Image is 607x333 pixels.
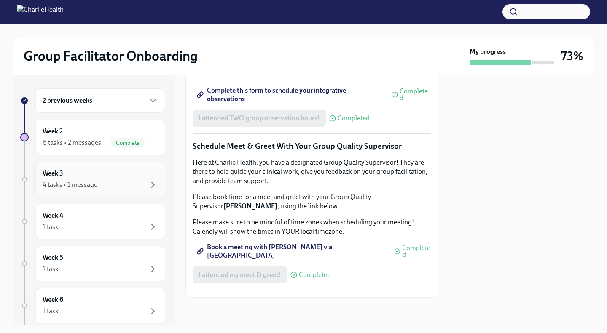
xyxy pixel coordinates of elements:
a: Week 51 task [20,246,165,281]
div: 2 previous weeks [35,88,165,113]
p: Please book time for a meet and greet with your Group Quality Supervisor , using the link below. [193,192,431,211]
a: Week 34 tasks • 1 message [20,162,165,197]
span: Completed [338,115,370,122]
a: Week 41 task [20,204,165,239]
span: Book a meeting with [PERSON_NAME] via [GEOGRAPHIC_DATA] [199,247,385,256]
div: 1 task [43,264,59,274]
h6: Week 3 [43,169,63,178]
a: Week 61 task [20,288,165,323]
span: Completed [400,88,431,101]
p: Please make sure to be mindful of time zones when scheduling your meeting! Calendly will show the... [193,218,431,236]
h6: 2 previous weeks [43,96,92,105]
span: Completed [299,272,331,278]
h6: Week 5 [43,253,63,262]
div: 4 tasks • 1 message [43,180,97,189]
div: 6 tasks • 2 messages [43,138,101,147]
strong: My progress [470,47,506,56]
p: Here at Charlie Health, you have a designated Group Quality Supervisor! They are there to help gu... [193,158,431,186]
h6: Week 2 [43,127,63,136]
a: Book a meeting with [PERSON_NAME] via [GEOGRAPHIC_DATA] [193,243,391,260]
h2: Group Facilitator Onboarding [24,48,198,64]
h3: 73% [561,48,583,64]
h6: Week 4 [43,211,63,220]
span: Completed [402,245,431,258]
a: Week 26 tasks • 2 messagesComplete [20,120,165,155]
div: 1 task [43,306,59,316]
div: 1 task [43,222,59,232]
span: Complete this form to schedule your integrative observations [199,91,382,99]
strong: [PERSON_NAME] [223,202,277,210]
a: Complete this form to schedule your integrative observations [193,86,388,103]
p: Schedule Meet & Greet With Your Group Quality Supervisor [193,141,431,152]
span: Complete [111,140,145,146]
img: CharlieHealth [17,5,64,19]
h6: Week 6 [43,295,63,304]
